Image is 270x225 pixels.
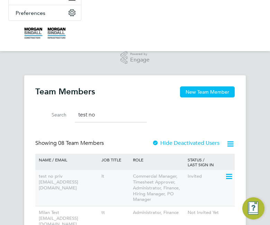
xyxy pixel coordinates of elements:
div: STATUS / LAST SIGN IN [186,154,233,170]
div: test no priv [EMAIL_ADDRESS][DOMAIN_NAME] [37,170,100,195]
label: Search [35,112,66,118]
div: Invited [186,170,225,183]
div: lt [100,170,131,183]
span: Preferences [16,10,45,16]
a: Powered byEngage [120,51,150,64]
div: tt [100,206,131,219]
span: 08 Team Members [58,140,104,147]
span: Powered by [130,51,150,57]
span: Engage [130,57,150,63]
div: JOB TITLE [100,154,131,166]
label: Hide Deactivated Users [152,140,219,147]
div: ROLE [131,154,186,166]
input: Search for... [75,108,147,122]
div: Commercial Manager, Timesheet Approver, Administrator, Finance, Hiring Manager, PO Manager [131,170,186,206]
div: Showing [35,140,105,147]
button: New Team Member [180,86,235,97]
div: Not Invited Yet [186,206,233,219]
button: Engage Resource Center [242,197,264,219]
div: Administrator, Finance [131,206,186,219]
button: Preferences [9,5,81,20]
h2: Team Members [35,86,95,97]
a: Go to home page [8,28,81,39]
img: morgansindall-logo-retina.png [24,28,66,39]
div: NAME / EMAIL [37,154,100,166]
